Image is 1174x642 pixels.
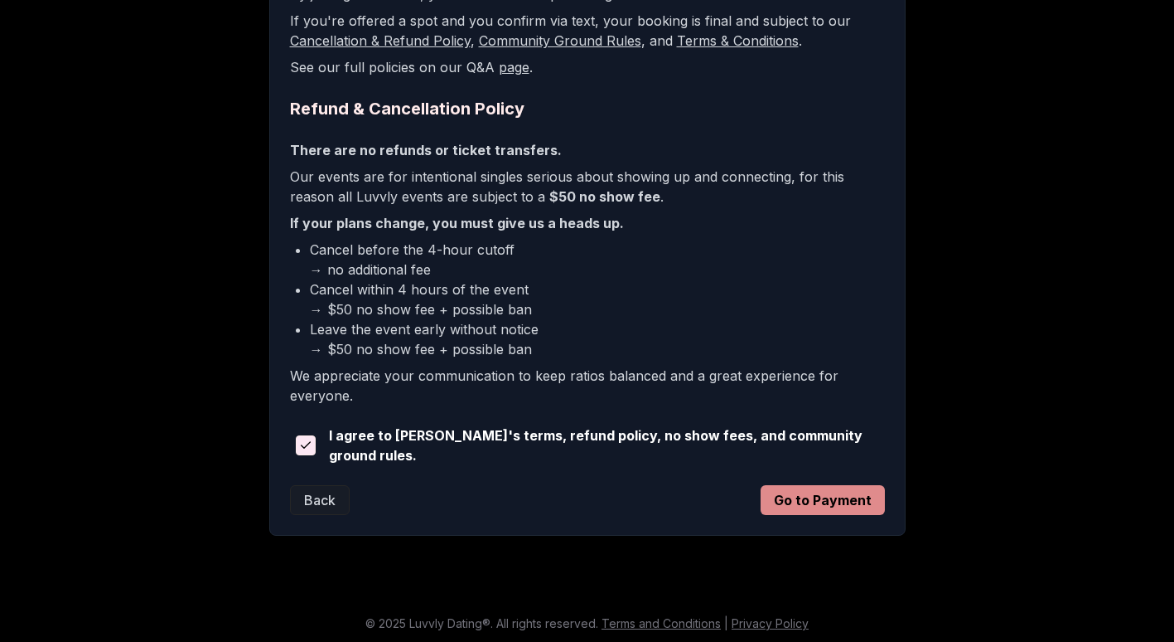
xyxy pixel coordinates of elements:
a: page [499,59,529,75]
span: I agree to [PERSON_NAME]'s terms, refund policy, no show fees, and community ground rules. [329,426,885,465]
h2: Refund & Cancellation Policy [290,97,885,120]
p: Our events are for intentional singles serious about showing up and connecting, for this reason a... [290,167,885,207]
button: Back [290,485,350,515]
p: We appreciate your communication to keep ratios balanced and a great experience for everyone. [290,366,885,406]
a: Terms and Conditions [601,616,721,630]
button: Go to Payment [761,485,885,515]
li: Cancel before the 4-hour cutoff → no additional fee [310,240,885,280]
li: Cancel within 4 hours of the event → $50 no show fee + possible ban [310,280,885,319]
span: | [724,616,728,630]
b: $50 no show fee [549,188,660,205]
a: Terms & Conditions [677,32,799,49]
p: If you're offered a spot and you confirm via text, your booking is final and subject to our , , a... [290,11,885,51]
li: Leave the event early without notice → $50 no show fee + possible ban [310,319,885,359]
p: See our full policies on our Q&A . [290,57,885,77]
p: If your plans change, you must give us a heads up. [290,213,885,233]
a: Privacy Policy [732,616,809,630]
a: Community Ground Rules [479,32,641,49]
p: There are no refunds or ticket transfers. [290,140,885,160]
a: Cancellation & Refund Policy [290,32,471,49]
